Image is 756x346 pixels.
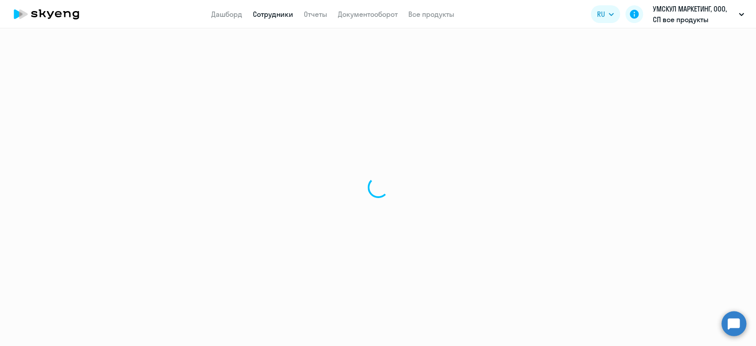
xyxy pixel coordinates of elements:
a: Сотрудники [253,10,293,19]
button: УМСКУЛ МАРКЕТИНГ, ООО, СП все продукты [648,4,748,25]
span: RU [597,9,605,19]
a: Все продукты [408,10,454,19]
a: Документооборот [338,10,398,19]
a: Дашборд [211,10,242,19]
button: RU [591,5,620,23]
p: УМСКУЛ МАРКЕТИНГ, ООО, СП все продукты [653,4,735,25]
a: Отчеты [304,10,327,19]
